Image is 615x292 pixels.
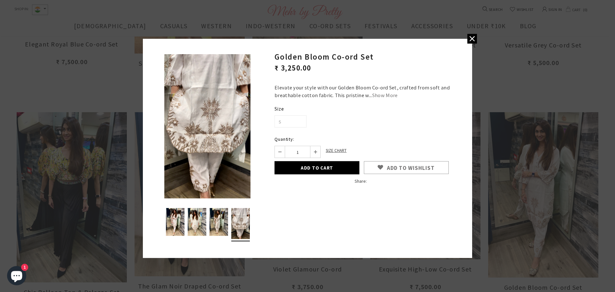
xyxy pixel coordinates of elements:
[231,208,250,239] img: Golden Bloom Co-ord Set
[275,161,359,174] input: Add to Cart
[275,105,284,112] span: Size
[326,147,347,153] span: SIZE CHART
[275,83,451,99] div: Elevate your style with our Golden Bloom Co-ord Set, crafted from soft and breathable cotton fabr...
[372,92,398,98] a: Show More
[166,208,184,236] img: Golden Bloom Co-ord Set
[275,63,311,72] span: ₹ 3,250.00
[364,161,449,174] a: ADD TO WISHLIST
[188,208,206,236] img: Golden Bloom Co-ord Set
[355,177,367,184] span: Share:
[209,208,228,236] img: Golden Bloom Co-ord Set
[387,164,435,171] span: ADD TO WISHLIST
[5,266,28,287] inbox-online-store-chat: Shopify online store chat
[467,34,477,43] a: Close
[275,135,294,146] label: Quantity:
[275,51,374,62] a: Golden Bloom Co-ord Set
